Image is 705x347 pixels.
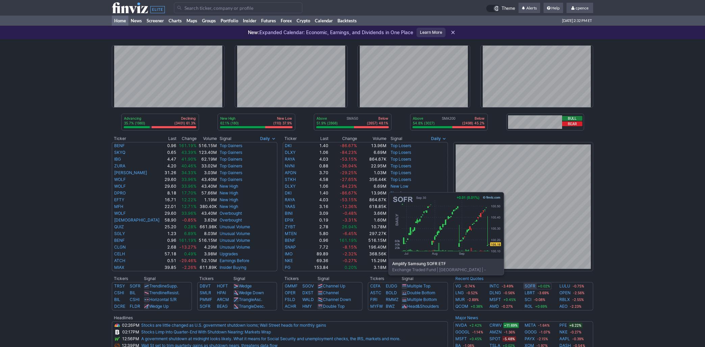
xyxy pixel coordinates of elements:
td: 1.40 [305,190,329,196]
a: QCOM [455,303,468,310]
a: PAYX [525,336,535,342]
a: WOLF [114,211,126,216]
td: 3.62M [197,217,217,224]
a: SNAP [285,245,296,250]
div: SMA200 [412,116,485,126]
a: Upgrades [220,251,238,256]
a: Top Gainers [220,163,242,168]
a: Theme [486,5,515,12]
td: 8.18 [163,190,177,196]
a: TrendlineSupp. [149,283,178,288]
a: IBG [114,157,121,162]
a: RMMZ [386,297,399,302]
a: CEFA [370,283,380,288]
a: SGLY [114,231,125,236]
a: Alerts [519,3,540,14]
a: GOOGL [455,329,470,336]
a: Home [112,16,128,26]
a: Calendar [312,16,335,26]
a: Learn More [417,28,446,37]
a: Earnings Before [220,258,249,263]
p: Advancing [124,116,146,121]
span: -6.45% [343,231,357,236]
p: Below [367,116,388,121]
a: BINI [285,211,293,216]
a: Channel [323,290,339,295]
a: Unusual Volume [220,224,250,229]
a: ATCH [114,258,125,263]
a: Overbought [220,211,242,216]
span: Desc. [254,304,265,309]
td: 4.03 [305,196,329,203]
a: PFE [560,322,567,329]
a: BIL [130,290,136,295]
a: TrendlineResist. [149,290,179,295]
td: 0.65 [163,149,177,156]
a: Help [544,3,563,14]
p: 62.1% (180) [221,121,239,125]
a: META [525,322,536,329]
span: 12.71% [181,204,197,209]
td: 13.96M [357,142,387,149]
a: SOFR [200,304,210,309]
p: Below [462,116,485,121]
a: Top Losers [391,177,411,182]
a: Wedge [239,283,252,288]
a: DPRO [114,190,126,195]
a: Unusual Volume [220,231,250,236]
a: DLXY [285,150,296,155]
a: BOLD [386,290,397,295]
a: Groups [200,16,218,26]
a: Insider [241,16,259,26]
a: DKI [285,143,292,148]
span: -86.67% [340,143,357,148]
th: Volume [197,135,217,142]
a: Top Gainers [220,177,242,182]
span: -36.94% [340,163,357,168]
span: 33.96% [181,211,197,216]
a: Channel Down [323,297,351,302]
td: 3.16 [305,203,329,210]
span: -86.67% [340,190,357,195]
a: CRWV [490,322,502,329]
a: BENF [114,143,125,148]
span: New: [248,29,259,35]
a: MUR [455,296,465,303]
a: MIAX [114,265,124,270]
p: Above [413,116,435,121]
a: EUDG [386,283,397,288]
a: Top Gainers [220,150,242,155]
a: NVDA [455,322,467,329]
button: Signals interval [429,135,448,142]
td: 8.03M [197,230,217,237]
a: Stocks are little changed as U.S. government shutdown looms; Wall Street heads for monthly gains [141,323,326,328]
td: 33.02M [197,163,217,169]
td: 29.60 [163,183,177,190]
td: 2.78 [305,224,329,230]
td: 4.20 [163,163,177,169]
td: 380.40K [197,203,217,210]
a: [DEMOGRAPHIC_DATA] [114,217,159,223]
span: 17.70% [181,190,197,195]
td: 1.23 [163,230,177,237]
td: 3.09 [305,210,329,217]
b: Recent Quotes [455,276,483,281]
a: HOFT [217,283,228,288]
a: ZYBT [285,224,296,229]
span: 43.39% [181,150,197,155]
span: Theme [502,5,515,12]
th: Last [163,135,177,142]
a: Unusual Volume [220,238,250,243]
a: SGOV [302,283,314,288]
td: 3.70 [305,169,329,176]
a: LNG [455,290,464,296]
td: 0.96 [163,142,177,149]
a: STKH [285,177,296,182]
td: 0.88 [305,163,329,169]
th: Ticker [112,135,163,142]
a: Forex [278,16,294,26]
span: -12.36% [340,204,357,209]
td: 1.40 [305,142,329,149]
a: LBRT [525,290,535,296]
th: Change [329,135,357,142]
